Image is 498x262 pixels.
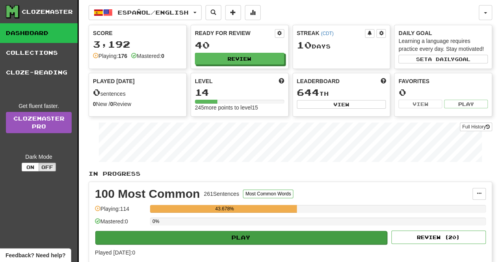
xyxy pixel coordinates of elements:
a: ClozemasterPro [6,112,72,133]
button: Add sentence to collection [225,5,241,20]
span: a daily [428,56,455,62]
span: This week in points, UTC [380,77,386,85]
button: Play [95,231,387,244]
div: 40 [195,40,284,50]
button: Seta dailygoal [398,55,488,63]
span: Played [DATE]: 0 [95,249,135,256]
div: Learning a language requires practice every day. Stay motivated! [398,37,488,53]
div: 0 [398,87,488,97]
div: Playing: [93,52,127,60]
a: (CDT) [321,31,333,36]
strong: 0 [110,101,113,107]
div: 100 Most Common [95,188,200,200]
div: New / Review [93,100,182,108]
div: Get fluent faster. [6,102,72,110]
strong: 176 [118,53,127,59]
div: 14 [195,87,284,97]
div: Favorites [398,77,488,85]
strong: 0 [161,53,164,59]
span: 644 [297,87,319,98]
span: Played [DATE] [93,77,135,85]
div: Streak [297,29,365,37]
span: Español / English [118,9,189,16]
span: Score more points to level up [279,77,284,85]
button: Search sentences [205,5,221,20]
button: Español/English [89,5,202,20]
strong: 0 [93,101,96,107]
div: Clozemaster [22,8,73,16]
button: Off [39,163,56,171]
button: View [398,100,442,108]
button: Most Common Words [243,190,293,198]
span: Leaderboard [297,77,340,85]
div: 43.678% [152,205,296,213]
div: sentences [93,87,182,98]
div: 3,192 [93,39,182,49]
button: More stats [245,5,261,20]
p: In Progress [89,170,492,178]
div: Day s [297,40,386,50]
button: View [297,100,386,109]
button: On [22,163,39,171]
span: 0 [93,87,100,98]
div: Score [93,29,182,37]
button: Review (20) [391,230,486,244]
div: th [297,87,386,98]
button: Review [195,53,284,65]
div: 261 Sentences [204,190,239,198]
button: Play [444,100,488,108]
span: Open feedback widget [6,251,65,259]
button: Full History [460,123,492,131]
div: Ready for Review [195,29,275,37]
div: Mastered: 0 [95,217,146,230]
span: Level [195,77,213,85]
div: Playing: 114 [95,205,146,218]
div: Dark Mode [6,153,72,161]
div: Mastered: [131,52,164,60]
div: Daily Goal [398,29,488,37]
span: 10 [297,39,312,50]
div: 245 more points to level 15 [195,104,284,111]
